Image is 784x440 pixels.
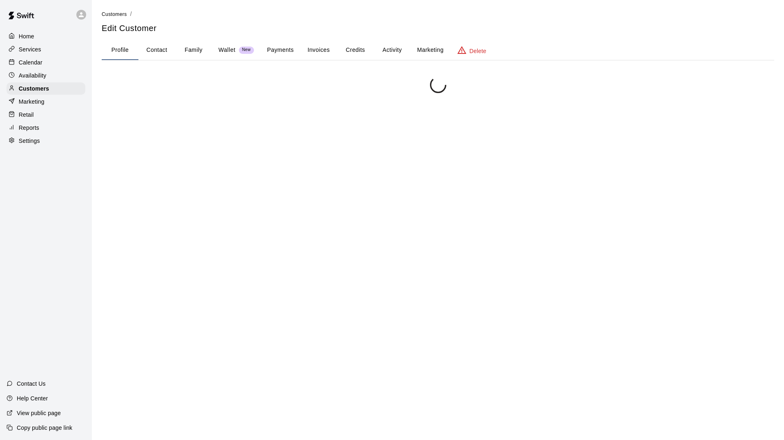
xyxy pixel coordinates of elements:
button: Invoices [300,40,337,60]
p: Calendar [19,58,42,67]
div: basic tabs example [102,40,774,60]
p: Copy public page link [17,424,72,432]
h5: Edit Customer [102,23,774,34]
a: Home [7,30,85,42]
p: Contact Us [17,380,46,388]
a: Calendar [7,56,85,69]
p: Availability [19,71,47,80]
a: Settings [7,135,85,147]
span: New [239,47,254,53]
button: Activity [374,40,410,60]
p: Home [19,32,34,40]
a: Retail [7,109,85,121]
p: Marketing [19,98,45,106]
a: Customers [7,82,85,95]
button: Family [175,40,212,60]
p: Reports [19,124,39,132]
li: / [130,10,132,18]
p: Settings [19,137,40,145]
a: Availability [7,69,85,82]
p: Retail [19,111,34,119]
button: Contact [138,40,175,60]
p: View public page [17,409,61,417]
a: Reports [7,122,85,134]
p: Services [19,45,41,53]
a: Services [7,43,85,56]
a: Marketing [7,96,85,108]
button: Payments [261,40,300,60]
p: Delete [470,47,486,55]
p: Wallet [218,46,236,54]
button: Credits [337,40,374,60]
p: Help Center [17,394,48,402]
a: Customers [102,11,127,17]
nav: breadcrumb [102,10,774,19]
button: Profile [102,40,138,60]
p: Customers [19,84,49,93]
button: Marketing [410,40,450,60]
